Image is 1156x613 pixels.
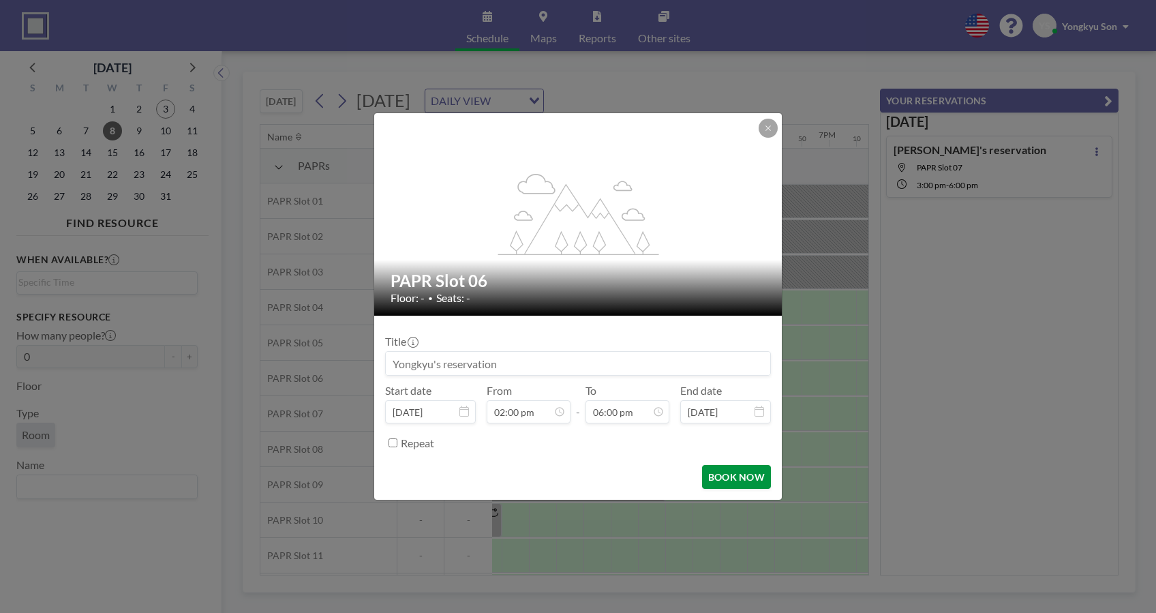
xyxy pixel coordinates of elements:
input: Yongkyu's reservation [386,352,770,375]
label: From [487,384,512,398]
label: Repeat [401,436,434,450]
span: • [428,293,433,303]
span: - [576,389,580,419]
label: Title [385,335,417,348]
h2: PAPR Slot 06 [391,271,767,291]
g: flex-grow: 1.2; [498,173,659,254]
label: End date [680,384,722,398]
label: Start date [385,384,431,398]
button: BOOK NOW [702,465,771,489]
span: Floor: - [391,291,425,305]
label: To [585,384,596,398]
span: Seats: - [436,291,470,305]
